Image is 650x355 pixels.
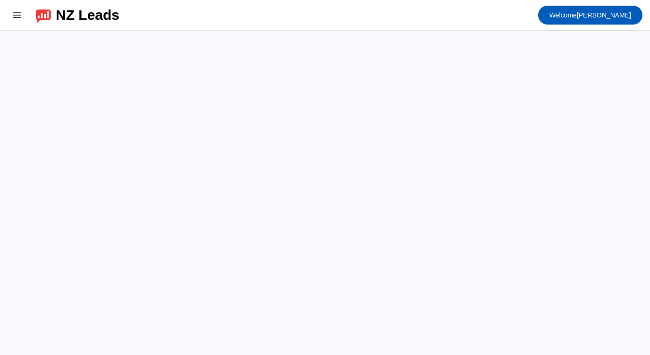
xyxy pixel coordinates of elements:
span: [PERSON_NAME] [549,8,631,22]
div: NZ Leads [56,8,119,22]
mat-icon: menu [11,9,23,21]
img: logo [36,7,51,23]
button: Welcome[PERSON_NAME] [538,6,642,25]
span: Welcome [549,11,577,19]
